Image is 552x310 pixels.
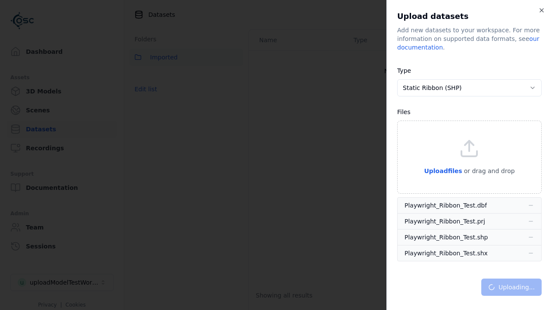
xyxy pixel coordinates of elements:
[462,166,515,176] p: or drag and drop
[424,167,462,174] span: Upload files
[405,217,485,226] div: Playwright_Ribbon_Test.prj
[397,10,542,22] h2: Upload datasets
[405,249,488,257] div: Playwright_Ribbon_Test.shx
[397,108,411,115] label: Files
[405,233,488,242] div: Playwright_Ribbon_Test.shp
[397,26,542,52] div: Add new datasets to your workspace. For more information on supported data formats, see .
[397,67,411,74] label: Type
[405,201,487,210] div: Playwright_Ribbon_Test.dbf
